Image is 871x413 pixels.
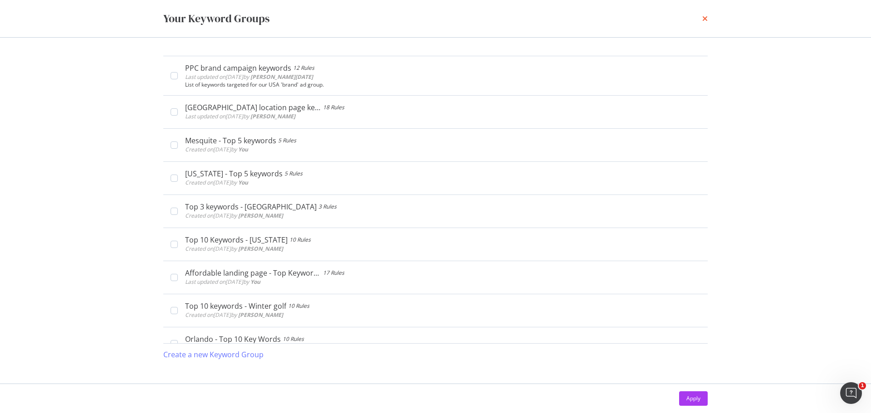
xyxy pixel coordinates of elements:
div: Orlando - Top 10 Key Words [185,335,281,344]
button: Create a new Keyword Group [163,344,264,365]
div: times [702,11,708,26]
b: [PERSON_NAME] [238,212,283,219]
div: Top 3 keywords - [GEOGRAPHIC_DATA] [185,202,317,211]
span: Last updated on [DATE] by [185,278,260,286]
span: 1 [859,382,866,389]
div: Apply [686,394,700,402]
div: 5 Rules [284,169,303,178]
div: Your Keyword Groups [163,11,269,26]
div: [GEOGRAPHIC_DATA] location page keywords [185,103,321,112]
div: 5 Rules [278,136,296,145]
div: 12 Rules [293,63,314,73]
div: Top 10 keywords - Winter golf [185,301,286,311]
div: 3 Rules [318,202,337,211]
div: Top 10 Keywords - [US_STATE] [185,235,288,244]
div: 10 Rules [288,301,309,311]
span: Created on [DATE] by [185,311,283,319]
b: [PERSON_NAME][DATE] [250,73,313,81]
iframe: Intercom live chat [840,382,862,404]
div: 17 Rules [323,268,344,277]
b: You [238,179,248,186]
div: Create a new Keyword Group [163,350,264,360]
b: [PERSON_NAME] [250,112,295,120]
b: You [238,146,248,153]
div: PPC brand campaign keywords [185,63,291,73]
div: 10 Rules [289,235,311,244]
span: Created on [DATE] by [185,212,283,219]
span: Last updated on [DATE] by [185,112,295,120]
div: 18 Rules [323,103,344,112]
span: Created on [DATE] by [185,179,248,186]
div: [US_STATE] - Top 5 keywords [185,169,283,178]
b: [PERSON_NAME] [238,245,283,253]
span: Created on [DATE] by [185,146,248,153]
b: [PERSON_NAME] [238,311,283,319]
span: Created on [DATE] by [185,245,283,253]
div: Mesquite - Top 5 keywords [185,136,276,145]
span: Last updated on [DATE] by [185,73,313,81]
div: 10 Rules [283,335,304,344]
button: Apply [679,391,708,406]
b: You [250,278,260,286]
div: List of keywords targeted for our USA 'brand' ad group. [185,82,700,88]
div: Affordable landing page - Top Keywords [185,268,321,277]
